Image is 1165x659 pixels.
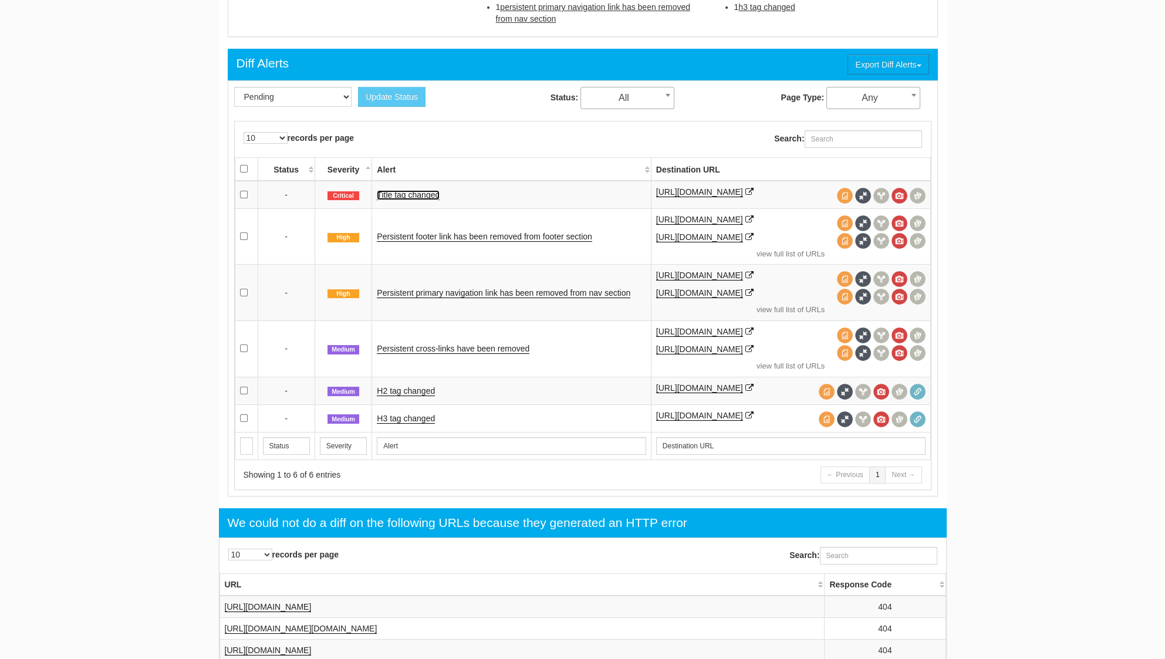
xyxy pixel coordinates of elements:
[873,384,889,400] span: View screenshot
[327,233,359,242] span: High
[873,411,889,427] span: View screenshot
[225,602,312,612] a: [URL][DOMAIN_NAME]
[873,233,889,249] span: View headers
[910,233,926,249] span: Compare screenshots
[377,437,646,455] input: Search
[377,190,440,200] a: Title tag changed
[825,617,945,639] td: 404
[656,187,743,197] a: [URL][DOMAIN_NAME]
[825,596,945,618] td: 404
[358,87,426,107] button: Update Status
[656,411,743,421] a: [URL][DOMAIN_NAME]
[315,157,372,181] th: Severity: activate to sort column descending
[237,55,289,72] div: Diff Alerts
[656,232,743,242] a: [URL][DOMAIN_NAME]
[656,249,926,260] a: view full list of URLs
[873,215,889,231] span: View headers
[228,514,687,532] div: We could not do a diff on the following URLs because they generated an HTTP error
[910,327,926,343] span: Compare screenshots
[910,411,926,427] span: Redirect chain
[320,437,367,455] input: Search
[656,271,743,281] a: [URL][DOMAIN_NAME]
[892,345,907,361] span: View screenshot
[220,573,825,596] th: URL: activate to sort column ascending
[910,345,926,361] span: Compare screenshots
[258,208,315,265] td: -
[837,327,853,343] span: View source
[892,327,907,343] span: View screenshot
[651,157,930,181] th: Destination URL
[327,191,359,201] span: Critical
[827,90,920,106] span: Any
[855,188,871,204] span: Full Source Diff
[372,157,651,181] th: Alert: activate to sort column ascending
[847,55,928,75] button: Export Diff Alerts
[258,377,315,404] td: -
[825,573,945,596] th: Response Code: activate to sort column ascending
[377,288,630,298] a: Persistent primary navigation link has been removed from nav section
[327,345,359,354] span: Medium
[820,467,870,484] a: ← Previous
[258,265,315,321] td: -
[327,387,359,396] span: Medium
[258,320,315,377] td: -
[244,132,354,144] label: records per page
[892,215,907,231] span: View screenshot
[656,344,743,354] a: [URL][DOMAIN_NAME]
[892,188,907,204] span: View screenshot
[244,469,568,481] div: Showing 1 to 6 of 6 entries
[826,87,920,109] span: Any
[837,271,853,287] span: View source
[910,384,926,400] span: Redirect chain
[910,215,926,231] span: Compare screenshots
[892,233,907,249] span: View screenshot
[873,327,889,343] span: View headers
[240,437,253,455] input: Search
[656,437,926,455] input: Search
[820,547,937,565] input: Search:
[837,215,853,231] span: View source
[377,232,592,242] a: Persistent footer link has been removed from footer section
[774,130,921,148] label: Search:
[892,289,907,305] span: View screenshot
[892,271,907,287] span: View screenshot
[580,87,674,109] span: All
[496,1,693,25] li: 1
[656,361,926,372] a: view full list of URLs
[738,2,795,12] span: h3 tag changed
[228,549,272,560] select: records per page
[327,414,359,424] span: Medium
[869,467,886,484] a: 1
[551,93,578,102] strong: Status:
[734,1,931,13] li: 1
[837,411,853,427] span: Full Source Diff
[258,404,315,432] td: -
[855,411,871,427] span: View headers
[910,289,926,305] span: Compare screenshots
[581,90,674,106] span: All
[837,289,853,305] span: View source
[805,130,922,148] input: Search:
[244,132,288,144] select: records per page
[656,215,743,225] a: [URL][DOMAIN_NAME]
[837,384,853,400] span: Full Source Diff
[656,383,743,393] a: [URL][DOMAIN_NAME]
[873,289,889,305] span: View headers
[885,467,921,484] a: Next →
[656,305,926,316] a: view full list of URLs
[228,549,339,560] label: records per page
[327,289,359,299] span: High
[892,384,907,400] span: Compare screenshots
[855,327,871,343] span: Full Source Diff
[910,271,926,287] span: Compare screenshots
[225,624,377,634] a: [URL][DOMAIN_NAME][DOMAIN_NAME]
[855,233,871,249] span: Full Source Diff
[789,547,937,565] label: Search:
[837,233,853,249] span: View source
[892,411,907,427] span: Compare screenshots
[377,344,529,354] a: Persistent cross-links have been removed
[873,345,889,361] span: View headers
[819,384,835,400] span: View source
[873,271,889,287] span: View headers
[496,2,691,23] span: persistent primary navigation link has been removed from nav section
